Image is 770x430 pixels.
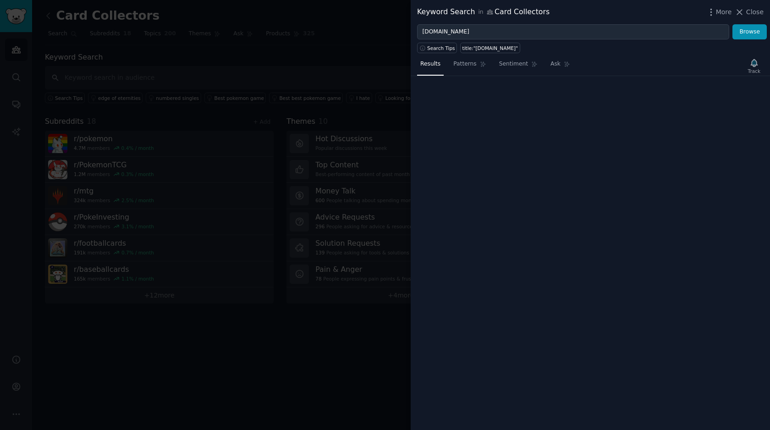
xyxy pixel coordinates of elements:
a: Sentiment [496,57,541,76]
span: Patterns [453,60,476,68]
span: Close [746,7,764,17]
span: in [478,8,483,17]
a: Patterns [450,57,489,76]
span: More [716,7,732,17]
span: Ask [550,60,561,68]
span: Sentiment [499,60,528,68]
button: More [706,7,732,17]
a: Ask [547,57,573,76]
button: Search Tips [417,43,457,53]
button: Browse [732,24,767,40]
div: Keyword Search Card Collectors [417,6,550,18]
a: title:"[DOMAIN_NAME]" [460,43,520,53]
a: Results [417,57,444,76]
input: Try a keyword related to your business [417,24,729,40]
span: Search Tips [427,45,455,51]
div: title:"[DOMAIN_NAME]" [462,45,518,51]
span: Results [420,60,440,68]
button: Close [735,7,764,17]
